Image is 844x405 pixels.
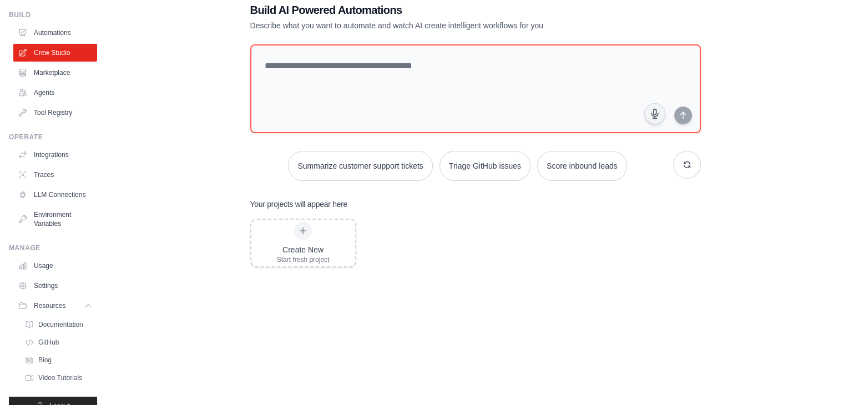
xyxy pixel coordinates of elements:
[9,133,97,141] div: Operate
[13,146,97,164] a: Integrations
[277,244,330,255] div: Create New
[38,320,83,329] span: Documentation
[13,44,97,62] a: Crew Studio
[439,151,530,181] button: Triage GitHub issues
[38,338,59,347] span: GitHub
[673,151,701,179] button: Get new suggestions
[13,24,97,42] a: Automations
[13,206,97,232] a: Environment Variables
[250,20,623,31] p: Describe what you want to automate and watch AI create intelligent workflows for you
[13,84,97,102] a: Agents
[20,317,97,332] a: Documentation
[789,352,844,405] div: Widget de chat
[250,199,348,210] h3: Your projects will appear here
[13,166,97,184] a: Traces
[38,356,52,364] span: Blog
[20,335,97,350] a: GitHub
[288,151,432,181] button: Summarize customer support tickets
[250,2,623,18] h1: Build AI Powered Automations
[13,64,97,82] a: Marketplace
[789,352,844,405] iframe: Chat Widget
[277,255,330,264] div: Start fresh project
[13,277,97,295] a: Settings
[9,11,97,19] div: Build
[13,104,97,121] a: Tool Registry
[13,257,97,275] a: Usage
[13,297,97,315] button: Resources
[537,151,627,181] button: Score inbound leads
[9,244,97,252] div: Manage
[20,370,97,386] a: Video Tutorials
[644,103,665,124] button: Click to speak your automation idea
[13,186,97,204] a: LLM Connections
[34,301,65,310] span: Resources
[20,352,97,368] a: Blog
[38,373,82,382] span: Video Tutorials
